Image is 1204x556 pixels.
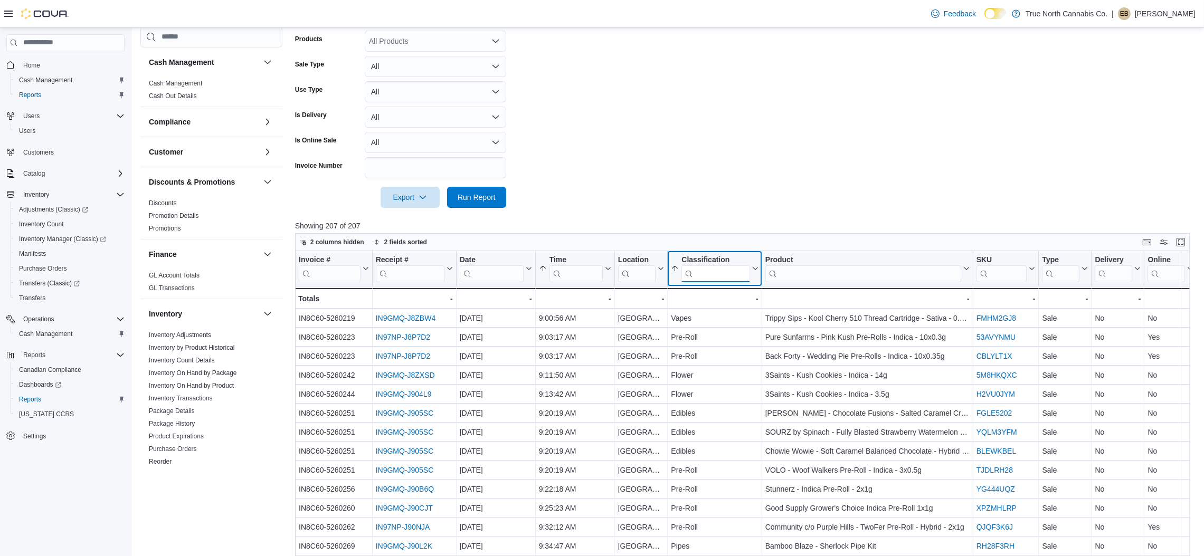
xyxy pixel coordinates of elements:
[375,447,433,455] a: IN9GMQ-J905SC
[15,328,77,340] a: Cash Management
[19,167,49,180] button: Catalog
[1095,292,1141,305] div: -
[261,248,274,261] button: Finance
[11,327,129,341] button: Cash Management
[459,255,523,282] div: Date
[459,312,532,324] div: [DATE]
[15,89,125,101] span: Reports
[491,37,500,45] button: Open list of options
[149,212,199,220] span: Promotion Details
[19,294,45,302] span: Transfers
[15,393,125,406] span: Reports
[459,292,532,305] div: -
[295,60,324,69] label: Sale Type
[549,255,602,282] div: Time
[984,8,1007,19] input: Dark Mode
[149,271,200,280] span: GL Account Totals
[1148,369,1193,381] div: No
[1042,255,1079,282] div: Type
[765,255,961,282] div: Product
[365,56,506,77] button: All
[19,264,67,273] span: Purchase Orders
[19,313,125,325] span: Operations
[149,225,181,232] a: Promotions
[295,35,323,43] label: Products
[15,218,68,231] a: Inventory Count
[149,199,177,207] a: Discounts
[765,369,969,381] div: 3Saints - Kush Cookies - Indica - 14g
[381,187,440,208] button: Export
[15,277,84,290] a: Transfers (Classic)
[976,409,1012,417] a: FGLE5202
[299,407,369,419] div: IN8C60-5260251
[2,145,129,160] button: Customers
[375,352,430,360] a: IN97NP-J8P7D2
[298,292,369,305] div: Totals
[976,523,1012,531] a: QJQF3K6J
[538,331,611,343] div: 9:03:17 AM
[1158,236,1170,248] button: Display options
[149,343,235,352] span: Inventory by Product Historical
[375,314,435,322] a: IN9GMQ-J8ZBW4
[15,247,50,260] a: Manifests
[1026,7,1107,20] p: True North Cannabis Co.
[618,331,664,343] div: [GEOGRAPHIC_DATA]
[15,408,78,420] a: [US_STATE] CCRS
[296,236,368,248] button: 2 columns hidden
[1095,255,1141,282] button: Delivery
[375,371,434,379] a: IN9GMQ-J8ZXSD
[149,249,177,260] h3: Finance
[149,445,197,453] a: Purchase Orders
[365,107,506,128] button: All
[261,308,274,320] button: Inventory
[15,328,125,340] span: Cash Management
[1095,369,1141,381] div: No
[261,56,274,69] button: Cash Management
[15,277,125,290] span: Transfers (Classic)
[1148,292,1193,305] div: -
[140,197,282,239] div: Discounts & Promotions
[375,428,433,436] a: IN9GMQ-J905SC
[261,116,274,128] button: Compliance
[19,250,46,258] span: Manifests
[538,255,611,282] button: Time
[15,393,45,406] a: Reports
[19,235,106,243] span: Inventory Manager (Classic)
[1042,255,1079,265] div: Type
[765,331,969,343] div: Pure Sunfarms - Pink Kush Pre-Rolls - Indica - 10x0.3g
[1042,388,1088,400] div: Sale
[976,428,1017,436] a: YQLM3YFM
[295,85,323,94] label: Use Type
[149,92,197,100] span: Cash Out Details
[458,192,496,203] span: Run Report
[15,203,92,216] a: Adjustments (Classic)
[149,177,235,187] h3: Discounts & Promotions
[765,350,969,362] div: Back Forty - Wedding Pie Pre-Rolls - Indica - 10x0.35g
[11,88,129,102] button: Reports
[19,110,125,122] span: Users
[1095,388,1141,400] div: No
[618,312,664,324] div: [GEOGRAPHIC_DATA]
[459,350,532,362] div: [DATE]
[19,220,64,228] span: Inventory Count
[15,89,45,101] a: Reports
[149,357,215,364] a: Inventory Count Details
[459,255,523,265] div: Date
[1042,350,1088,362] div: Sale
[1135,7,1196,20] p: [PERSON_NAME]
[149,331,211,339] span: Inventory Adjustments
[2,187,129,202] button: Inventory
[15,408,125,420] span: Washington CCRS
[15,262,71,275] a: Purchase Orders
[149,356,215,365] span: Inventory Count Details
[1141,236,1153,248] button: Keyboard shortcuts
[149,284,195,292] a: GL Transactions
[11,217,129,232] button: Inventory Count
[976,504,1016,512] a: XPZMHLRP
[23,190,49,199] span: Inventory
[2,57,129,73] button: Home
[23,148,54,157] span: Customers
[2,109,129,123] button: Users
[387,187,433,208] span: Export
[11,202,129,217] a: Adjustments (Classic)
